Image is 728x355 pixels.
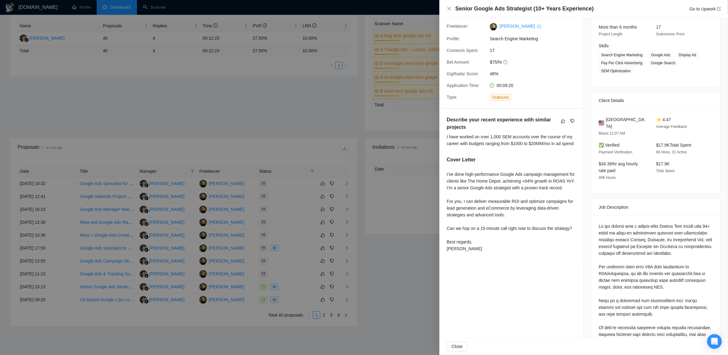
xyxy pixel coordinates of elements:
[599,161,638,173] span: $34.39/hr avg hourly rate paid
[656,124,687,129] span: Average Feedback
[490,94,511,101] span: Outbound
[447,60,470,65] span: Bid Amount:
[490,23,497,30] img: c1pgik_iYNio5n7O5Qu7Q0OnXAik6HJ1IAXUxtiJyQVsrTofeiGomGqUiS8nUmFrrZ
[537,25,541,28] span: export
[599,43,609,48] span: Skills
[707,334,722,349] div: Open Intercom Messenger
[559,117,567,125] button: like
[447,6,452,11] span: close
[656,32,685,36] span: Submission Price
[447,156,476,164] h5: Cover Letter
[599,52,645,58] span: Search Engine Marketing
[717,7,721,11] span: export
[599,68,633,74] span: SEM Optimization
[656,169,675,173] span: Total Spent
[490,83,494,88] span: clock-circle
[656,161,670,166] span: $17.9K
[490,47,582,54] span: 17
[606,116,646,130] span: [GEOGRAPHIC_DATA]
[447,95,457,100] span: Type:
[490,59,582,65] span: $75/hr
[447,341,468,351] button: Close
[689,6,721,11] a: Go to Upworkexport
[447,83,480,88] span: Application Time:
[447,36,460,41] span: Profile:
[447,48,479,53] span: Connects Spent:
[490,35,582,42] span: Search Engine Marketing
[447,24,469,29] span: Freelancer:
[447,133,576,147] div: I have worked on over 1,000 SEM accounts over the course of my career with budgets ranging from $...
[656,25,661,30] span: 17
[447,71,479,76] span: GigRadar Score:
[570,119,574,124] span: dislike
[599,131,625,136] span: Miami 12:07 AM
[676,52,699,58] span: Display Ad
[599,60,645,66] span: Pay Per Click Advertising
[599,92,713,109] div: Client Details
[649,52,673,58] span: Google Ads
[599,120,604,126] img: 🇺🇸
[656,150,687,154] span: 90 Hires, 31 Active
[656,117,671,122] span: ⭐ 4.47
[599,199,713,215] div: Job Description
[599,176,616,180] span: 406 Hours
[656,143,691,148] span: $17.9K Total Spent
[452,343,463,350] span: Close
[447,6,452,11] button: Close
[447,171,576,252] div: I’ve done high-performance Google Ads campaign management for clients like The Home Depot, achiev...
[599,32,622,36] span: Project Length
[455,5,594,13] h4: Senior Google Ads Strategist (10+ Years Experience)
[569,117,576,125] button: dislike
[503,60,508,65] span: question-circle
[447,116,557,131] h5: Describe your recent experience with similar projects
[496,83,513,88] span: 00:09:20
[561,119,565,124] span: like
[599,143,620,148] span: ✅ Verified
[490,70,582,77] span: 46%
[599,150,632,154] span: Payment Verification
[648,60,678,66] span: Google Search
[500,24,541,29] a: [PERSON_NAME] export
[599,25,637,30] span: More than 6 months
